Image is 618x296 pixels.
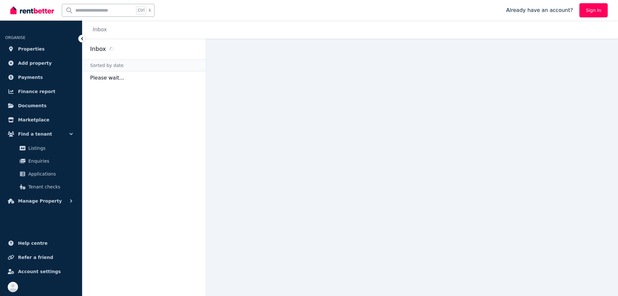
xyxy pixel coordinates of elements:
[18,130,52,138] span: Find a tenant
[82,59,206,72] div: Sorted by date
[28,157,72,165] span: Enquiries
[28,144,72,152] span: Listings
[136,6,146,14] span: Ctrl
[5,71,77,84] a: Payments
[18,45,45,53] span: Properties
[18,116,49,124] span: Marketplace
[5,85,77,98] a: Finance report
[18,253,53,261] span: Refer a friend
[18,73,43,81] span: Payments
[90,44,106,53] h2: Inbox
[5,113,77,126] a: Marketplace
[8,142,74,155] a: Listings
[5,57,77,70] a: Add property
[18,197,62,205] span: Manage Property
[5,128,77,140] button: Find a tenant
[93,26,107,33] a: Inbox
[28,183,72,191] span: Tenant checks
[18,268,61,275] span: Account settings
[18,59,52,67] span: Add property
[579,3,608,17] a: Sign In
[8,155,74,167] a: Enquiries
[5,35,25,40] span: ORGANISE
[8,167,74,180] a: Applications
[5,237,77,250] a: Help centre
[8,180,74,193] a: Tenant checks
[18,102,47,110] span: Documents
[10,5,54,15] img: RentBetter
[5,99,77,112] a: Documents
[18,239,48,247] span: Help centre
[506,6,573,14] span: Already have an account?
[82,21,115,39] nav: Breadcrumb
[5,195,77,207] button: Manage Property
[18,88,55,95] span: Finance report
[5,265,77,278] a: Account settings
[149,8,151,13] span: k
[5,251,77,264] a: Refer a friend
[5,43,77,55] a: Properties
[28,170,72,178] span: Applications
[82,72,206,84] p: Please wait...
